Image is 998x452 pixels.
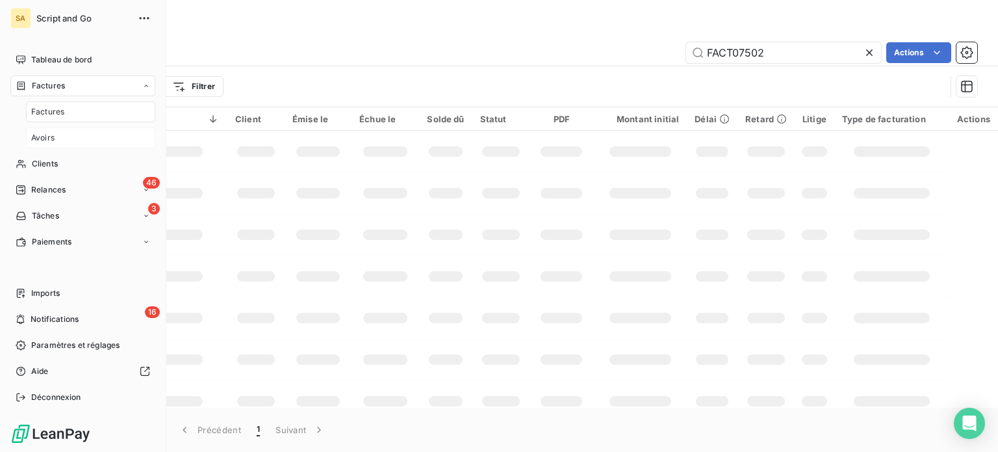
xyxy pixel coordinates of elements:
[31,339,120,351] span: Paramètres et réglages
[538,114,585,124] div: PDF
[257,423,260,436] span: 1
[686,42,881,63] input: Rechercher
[292,114,344,124] div: Émise le
[32,210,59,222] span: Tâches
[31,366,49,377] span: Aide
[10,361,155,382] a: Aide
[32,236,71,248] span: Paiements
[359,114,411,124] div: Échue le
[32,80,65,92] span: Factures
[143,177,160,189] span: 46
[31,287,60,299] span: Imports
[10,8,31,29] div: SA
[164,76,224,97] button: Filtrer
[31,392,81,403] span: Déconnexion
[886,42,951,63] button: Actions
[31,132,55,144] span: Avoirs
[268,416,333,444] button: Suivant
[170,416,249,444] button: Précédent
[427,114,464,124] div: Solde dû
[32,158,58,170] span: Clients
[31,106,64,118] span: Factures
[235,114,277,124] div: Client
[31,313,79,325] span: Notifications
[36,13,130,23] span: Script and Go
[957,114,990,124] div: Actions
[601,114,679,124] div: Montant initial
[31,184,66,196] span: Relances
[148,203,160,215] span: 3
[695,114,730,124] div: Délai
[10,423,91,444] img: Logo LeanPay
[802,114,826,124] div: Litige
[249,416,268,444] button: 1
[31,54,92,66] span: Tableau de bord
[954,408,985,439] div: Open Intercom Messenger
[480,114,522,124] div: Statut
[745,114,787,124] div: Retard
[145,306,160,318] span: 16
[842,114,941,124] div: Type de facturation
